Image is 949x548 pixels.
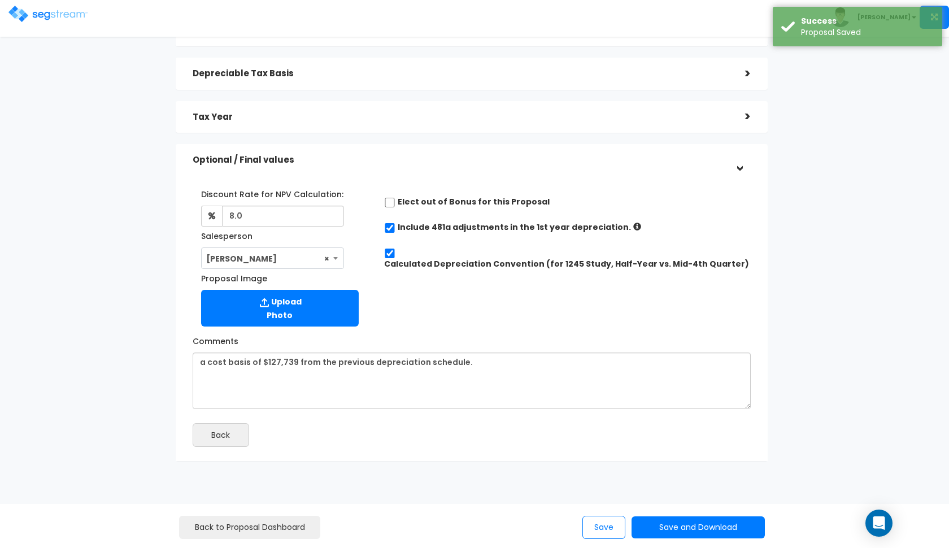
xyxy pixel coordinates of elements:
[324,248,329,269] span: ×
[201,269,267,284] label: Proposal Image
[8,6,88,22] img: logo.png
[398,196,550,207] label: Elect out of Bonus for this Proposal
[201,290,359,327] label: Upload Photo
[801,27,934,38] div: Proposal Saved
[384,258,749,269] label: Calculated Depreciation Convention (for 1245 Study, Half-Year vs. Mid-4th Quarter)
[728,108,751,125] div: >
[179,516,320,539] a: Back to Proposal Dashboard
[728,65,751,82] div: >
[633,223,641,230] i: If checked: Increased depreciation = Aggregated Post-Study (up to Tax Year) – Prior Accumulated D...
[632,516,765,538] button: Save and Download
[865,510,893,537] div: Open Intercom Messenger
[193,353,751,409] textarea: a purchase price of $162,000, and a land value of 16%.
[398,221,631,233] label: Include 481a adjustments in the 1st year depreciation.
[730,149,748,172] div: >
[193,332,238,347] label: Comments
[201,185,343,200] label: Discount Rate for NPV Calculation:
[193,155,728,165] h5: Optional / Final values
[193,112,728,122] h5: Tax Year
[193,69,728,79] h5: Depreciable Tax Basis
[201,247,345,269] span: Zack Driscoll
[202,248,344,269] span: Zack Driscoll
[193,423,249,447] button: Back
[258,295,271,310] img: Upload Icon
[201,227,253,242] label: Salesperson
[801,15,934,27] div: Success
[582,516,625,539] button: Save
